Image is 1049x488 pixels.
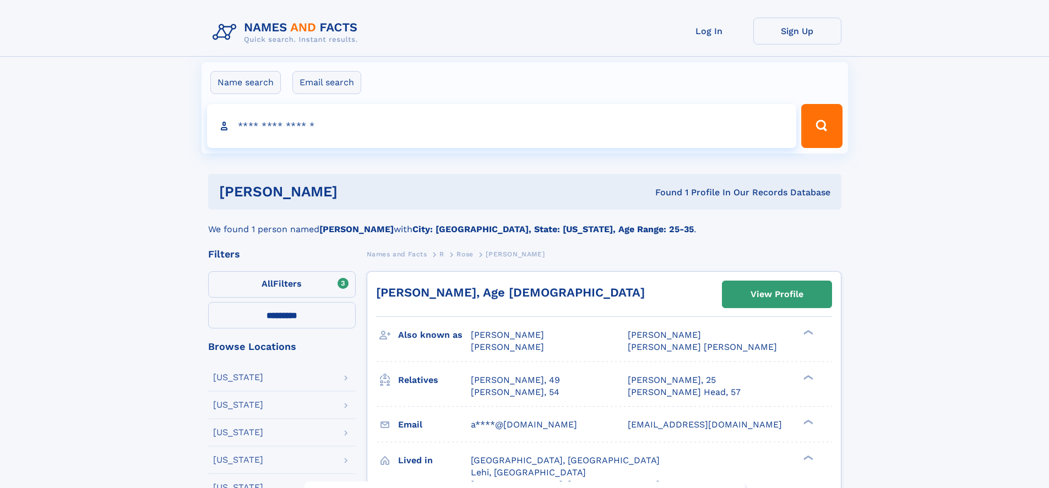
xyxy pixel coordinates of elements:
[398,415,471,434] h3: Email
[398,371,471,390] h3: Relatives
[210,71,281,94] label: Name search
[456,247,473,261] a: Rose
[801,454,814,461] div: ❯
[439,247,444,261] a: R
[213,428,263,437] div: [US_STATE]
[628,374,716,386] a: [PERSON_NAME], 25
[471,330,544,340] span: [PERSON_NAME]
[722,281,831,308] a: View Profile
[213,401,263,409] div: [US_STATE]
[213,456,263,464] div: [US_STATE]
[471,386,559,398] a: [PERSON_NAME], 54
[219,185,497,199] h1: [PERSON_NAME]
[208,210,841,236] div: We found 1 person named with .
[471,374,560,386] a: [PERSON_NAME], 49
[456,250,473,258] span: Rose
[753,18,841,45] a: Sign Up
[208,271,356,298] label: Filters
[319,224,394,234] b: [PERSON_NAME]
[367,247,427,261] a: Names and Facts
[801,104,842,148] button: Search Button
[496,187,830,199] div: Found 1 Profile In Our Records Database
[207,104,797,148] input: search input
[376,286,645,299] a: [PERSON_NAME], Age [DEMOGRAPHIC_DATA]
[208,342,356,352] div: Browse Locations
[471,342,544,352] span: [PERSON_NAME]
[262,278,273,289] span: All
[628,330,701,340] span: [PERSON_NAME]
[398,451,471,470] h3: Lived in
[628,342,777,352] span: [PERSON_NAME] [PERSON_NAME]
[213,373,263,382] div: [US_STATE]
[292,71,361,94] label: Email search
[398,326,471,344] h3: Also known as
[665,18,753,45] a: Log In
[208,18,367,47] img: Logo Names and Facts
[486,250,545,258] span: [PERSON_NAME]
[801,418,814,425] div: ❯
[208,249,356,259] div: Filters
[471,455,660,465] span: [GEOGRAPHIC_DATA], [GEOGRAPHIC_DATA]
[471,467,586,478] span: Lehi, [GEOGRAPHIC_DATA]
[412,224,694,234] b: City: [GEOGRAPHIC_DATA], State: [US_STATE], Age Range: 25-35
[801,374,814,381] div: ❯
[439,250,444,258] span: R
[801,329,814,336] div: ❯
[751,282,803,307] div: View Profile
[628,419,782,430] span: [EMAIL_ADDRESS][DOMAIN_NAME]
[628,386,741,398] a: [PERSON_NAME] Head, 57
